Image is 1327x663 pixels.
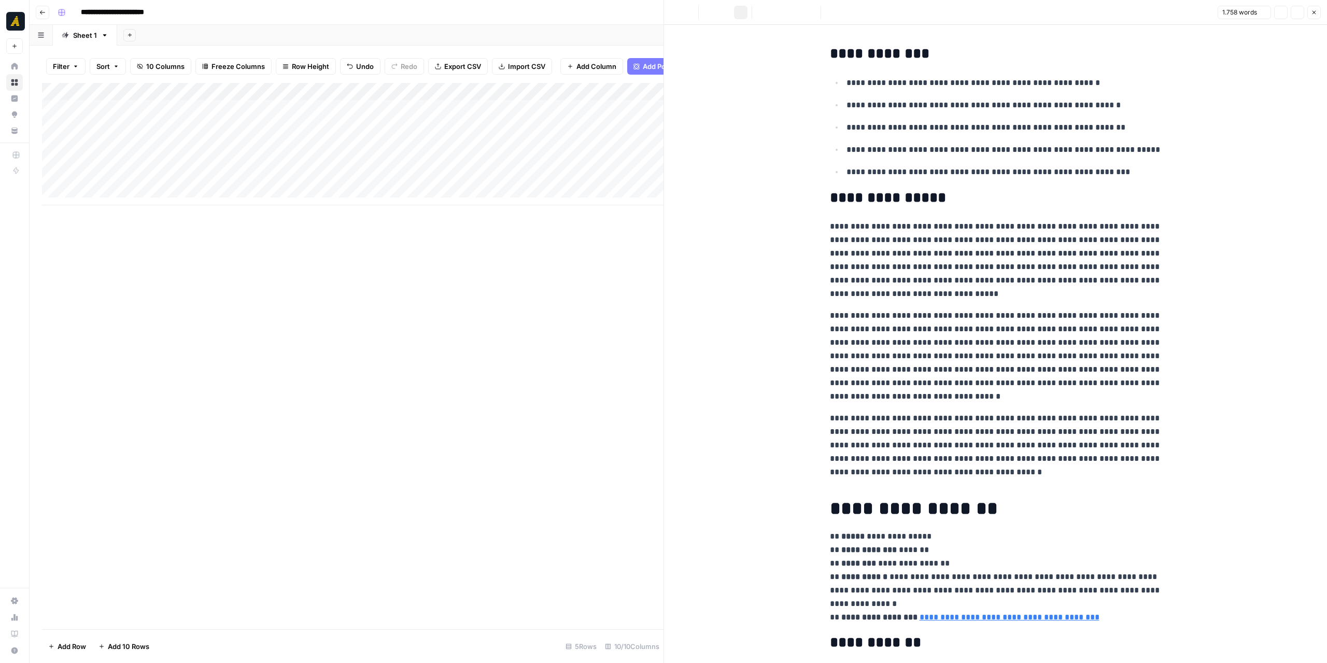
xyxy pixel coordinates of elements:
button: Add Row [42,638,92,655]
span: Add 10 Rows [108,641,149,652]
img: Marketers in Demand Logo [6,12,25,31]
a: Browse [6,74,23,91]
button: Add 10 Rows [92,638,156,655]
div: 10/10 Columns [601,638,663,655]
button: Filter [46,58,86,75]
button: Workspace: Marketers in Demand [6,8,23,34]
a: Usage [6,609,23,626]
a: Sheet 1 [53,25,117,46]
button: Help + Support [6,642,23,659]
button: Sort [90,58,126,75]
button: Redo [385,58,424,75]
span: Filter [53,61,69,72]
button: Undo [340,58,380,75]
span: 1.758 words [1222,8,1257,17]
span: Add Column [576,61,616,72]
span: Row Height [292,61,329,72]
span: Add Row [58,641,86,652]
a: Home [6,58,23,75]
span: Redo [401,61,417,72]
button: Add Power Agent [627,58,705,75]
span: Freeze Columns [211,61,265,72]
span: Sort [96,61,110,72]
button: Freeze Columns [195,58,272,75]
a: Your Data [6,122,23,139]
a: Learning Hub [6,626,23,642]
button: Export CSV [428,58,488,75]
div: Sheet 1 [73,30,97,40]
a: Settings [6,593,23,609]
span: Add Power Agent [643,61,699,72]
span: Import CSV [508,61,545,72]
a: Insights [6,90,23,107]
span: Undo [356,61,374,72]
button: 1.758 words [1218,6,1271,19]
button: 10 Columns [130,58,191,75]
a: Opportunities [6,106,23,123]
button: Row Height [276,58,336,75]
button: Import CSV [492,58,552,75]
span: 10 Columns [146,61,185,72]
span: Export CSV [444,61,481,72]
button: Add Column [560,58,623,75]
div: 5 Rows [561,638,601,655]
